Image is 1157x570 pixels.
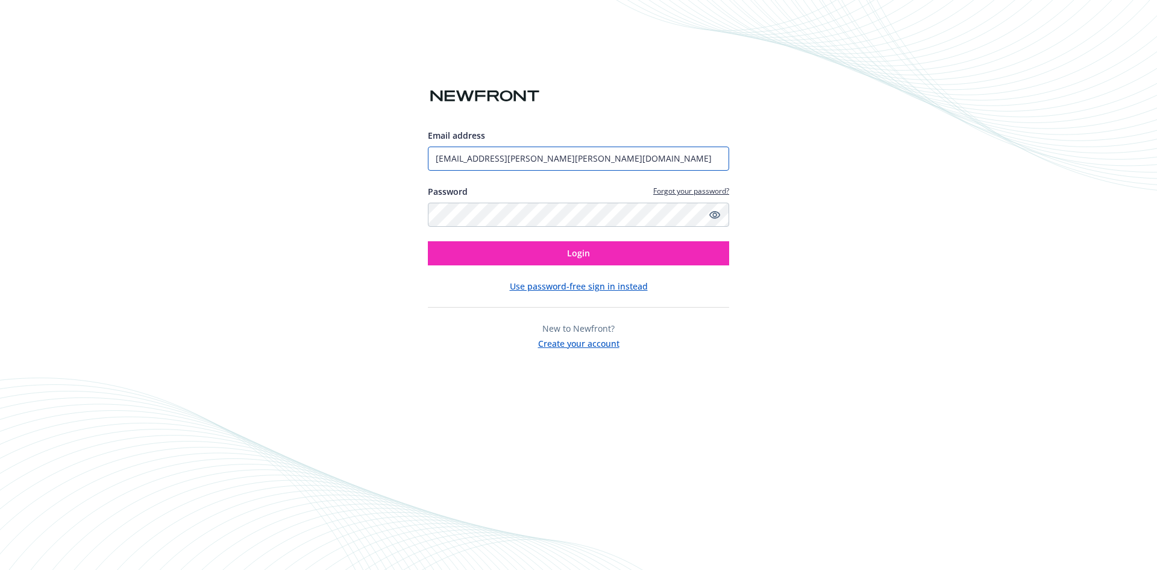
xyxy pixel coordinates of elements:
[428,241,729,265] button: Login
[428,130,485,141] span: Email address
[428,203,729,227] input: Enter your password
[538,335,619,350] button: Create your account
[428,147,729,171] input: Enter your email
[542,323,615,334] span: New to Newfront?
[510,280,648,293] button: Use password-free sign in instead
[567,247,590,259] span: Login
[428,86,542,107] img: Newfront logo
[707,207,722,222] a: Show password
[428,185,468,198] label: Password
[653,186,729,196] a: Forgot your password?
